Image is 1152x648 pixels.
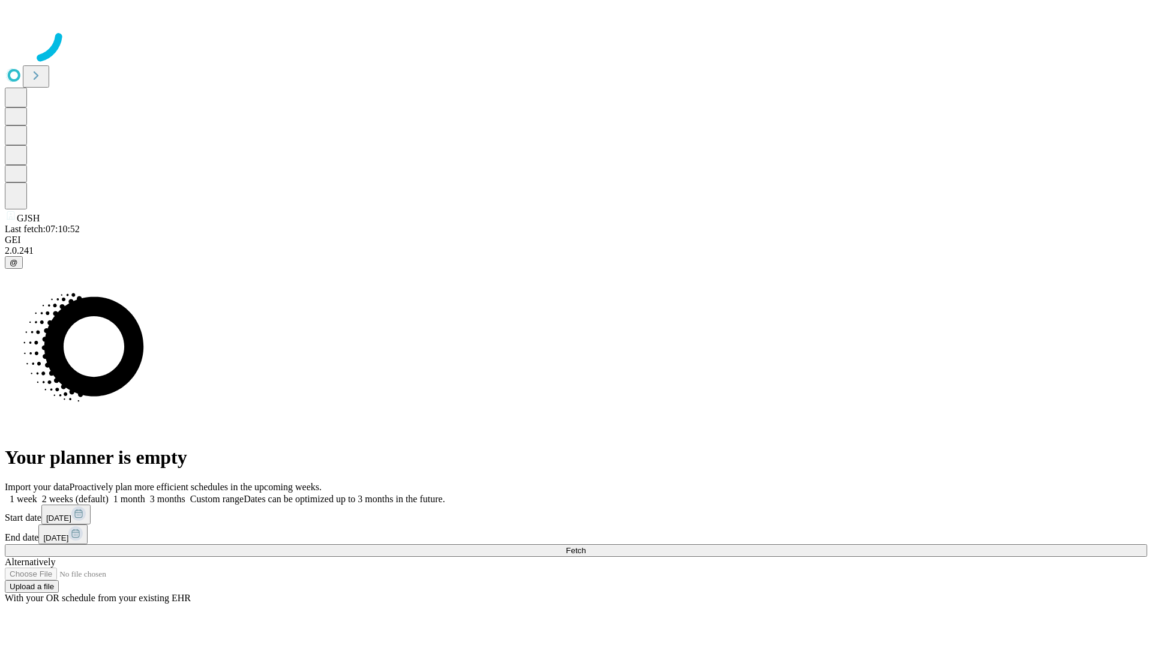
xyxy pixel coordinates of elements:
[5,580,59,593] button: Upload a file
[5,544,1147,557] button: Fetch
[150,494,185,504] span: 3 months
[566,546,586,555] span: Fetch
[5,446,1147,469] h1: Your planner is empty
[5,256,23,269] button: @
[113,494,145,504] span: 1 month
[5,245,1147,256] div: 2.0.241
[41,505,91,524] button: [DATE]
[5,557,55,567] span: Alternatively
[43,533,68,542] span: [DATE]
[5,505,1147,524] div: Start date
[5,235,1147,245] div: GEI
[5,482,70,492] span: Import your data
[5,524,1147,544] div: End date
[10,258,18,267] span: @
[5,593,191,603] span: With your OR schedule from your existing EHR
[46,514,71,523] span: [DATE]
[38,524,88,544] button: [DATE]
[244,494,445,504] span: Dates can be optimized up to 3 months in the future.
[70,482,322,492] span: Proactively plan more efficient schedules in the upcoming weeks.
[42,494,109,504] span: 2 weeks (default)
[190,494,244,504] span: Custom range
[5,224,80,234] span: Last fetch: 07:10:52
[10,494,37,504] span: 1 week
[17,213,40,223] span: GJSH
